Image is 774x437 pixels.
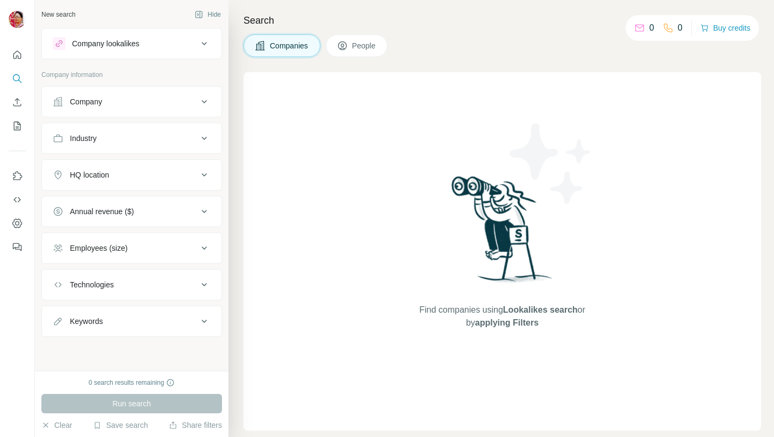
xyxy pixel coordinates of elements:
div: Industry [70,133,97,144]
button: HQ location [42,162,221,188]
span: People [352,40,377,51]
p: 0 [649,22,654,34]
button: Technologies [42,272,221,298]
div: Annual revenue ($) [70,206,134,217]
button: Company [42,89,221,115]
span: Find companies using or by [416,304,588,329]
div: 0 search results remaining [89,378,175,387]
button: Industry [42,125,221,151]
button: Feedback [9,237,26,257]
button: Dashboard [9,214,26,233]
button: Clear [41,420,72,431]
button: Keywords [42,308,221,334]
button: Enrich CSV [9,93,26,112]
button: Search [9,69,26,88]
div: Technologies [70,279,114,290]
button: Buy credits [700,20,750,36]
span: Companies [270,40,309,51]
img: Avatar [9,11,26,28]
img: Surfe Illustration - Stars [503,115,599,212]
button: My lists [9,116,26,136]
img: Surfe Illustration - Woman searching with binoculars [447,173,558,293]
button: Annual revenue ($) [42,199,221,224]
span: applying Filters [475,318,539,327]
button: Use Surfe API [9,190,26,209]
button: Company lookalikes [42,31,221,57]
p: 0 [678,22,683,34]
div: Employees (size) [70,243,127,253]
div: Company lookalikes [72,38,139,49]
h4: Search [243,13,761,28]
button: Save search [93,420,148,431]
p: Company information [41,70,222,80]
button: Use Surfe on LinkedIn [9,166,26,186]
div: Company [70,96,102,107]
button: Employees (size) [42,235,221,261]
button: Quick start [9,45,26,65]
button: Hide [187,6,228,23]
div: New search [41,10,75,19]
button: Share filters [169,420,222,431]
div: HQ location [70,170,109,180]
span: Lookalikes search [503,305,578,314]
div: Keywords [70,316,103,327]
